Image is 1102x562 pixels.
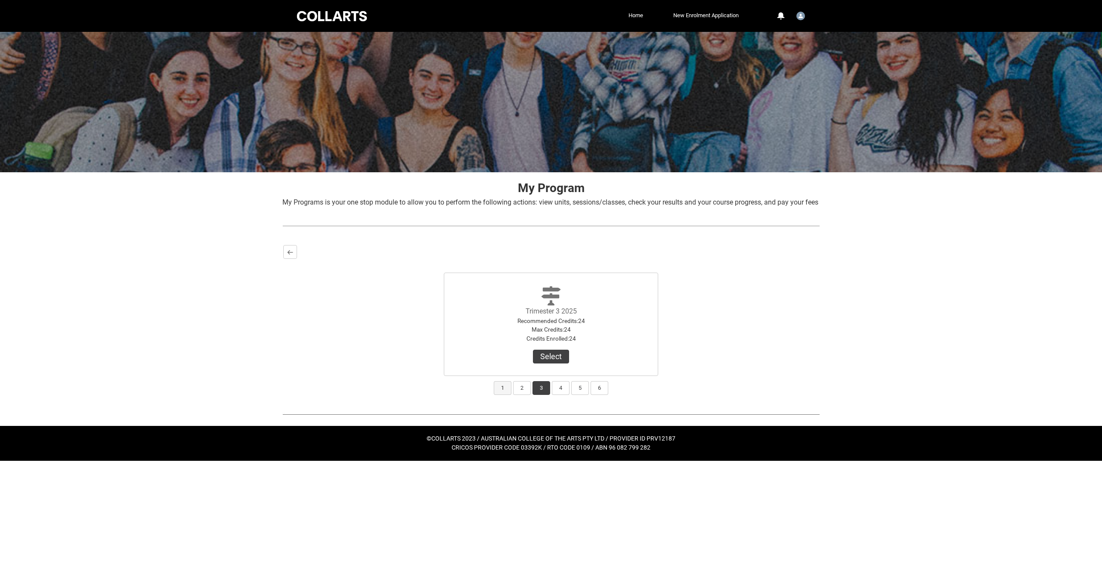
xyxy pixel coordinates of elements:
button: 5 [571,381,589,395]
div: Recommended Credits : 24 [503,317,599,325]
button: 1 [494,381,511,395]
label: Trimester 3 2025 [526,307,577,315]
button: 2 [513,381,531,395]
button: Trimester 3 2025Recommended Credits:24Max Credits:24Credits Enrolled:24 [533,350,569,363]
span: My Programs is your one stop module to allow you to perform the following actions: view units, se... [282,198,818,206]
a: Home [626,9,645,22]
div: Credits Enrolled : 24 [503,334,599,343]
strong: My Program [518,181,585,195]
button: 4 [552,381,570,395]
div: Max Credits : 24 [503,325,599,334]
img: Student.jtasson.20252788 [796,12,805,20]
img: REDU_GREY_LINE [282,410,820,419]
a: New Enrolment Application [671,9,741,22]
button: Back [283,245,297,259]
button: 3 [532,381,550,395]
button: User Profile Student.jtasson.20252788 [794,8,807,22]
button: 6 [591,381,608,395]
img: REDU_GREY_LINE [282,221,820,230]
